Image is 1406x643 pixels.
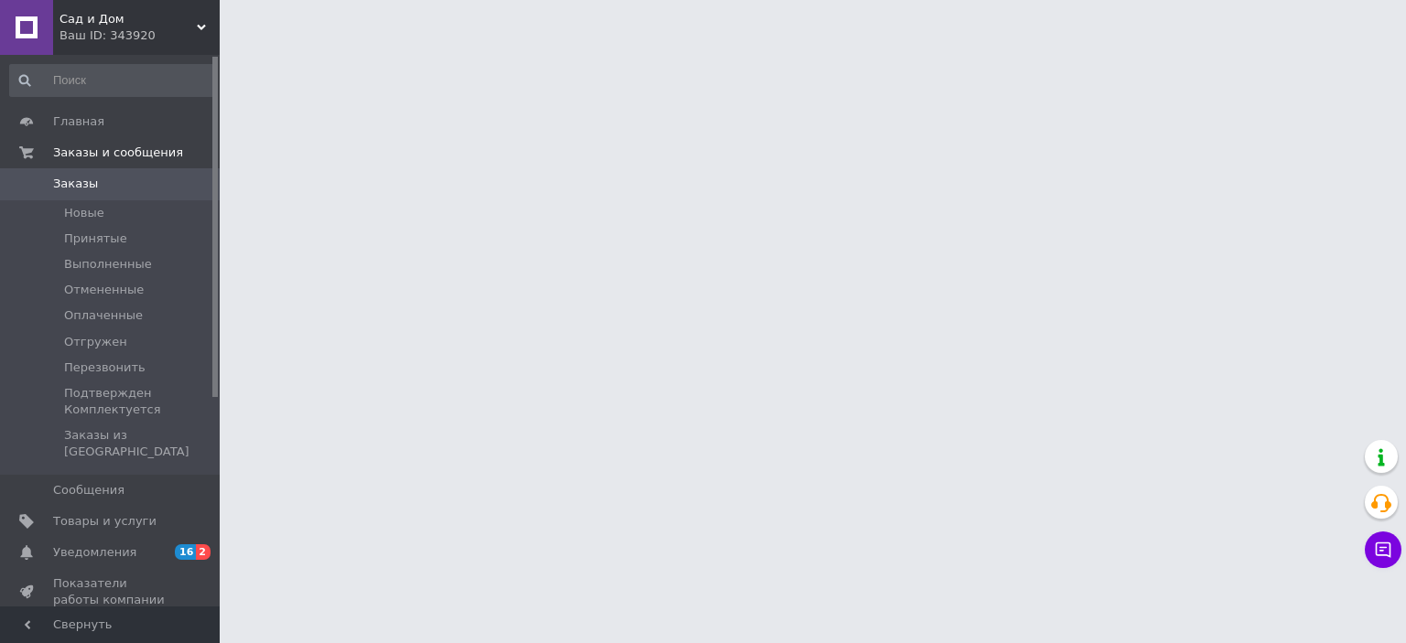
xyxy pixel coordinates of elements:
[64,205,104,221] span: Новые
[53,482,124,498] span: Сообщения
[64,359,146,376] span: Перезвонить
[64,385,214,418] span: Подтвержден Комплектуется
[53,513,157,530] span: Товары и услуги
[53,575,169,608] span: Показатели работы компании
[64,230,127,247] span: Принятые
[59,11,197,27] span: Сад и Дом
[53,113,104,130] span: Главная
[64,334,127,350] span: Отгружен
[59,27,220,44] div: Ваш ID: 343920
[64,427,214,460] span: Заказы из [GEOGRAPHIC_DATA]
[175,544,196,560] span: 16
[64,307,143,324] span: Оплаченные
[9,64,216,97] input: Поиск
[64,282,144,298] span: Отмененные
[53,176,98,192] span: Заказы
[1365,531,1401,568] button: Чат с покупателем
[64,256,152,273] span: Выполненные
[53,544,136,561] span: Уведомления
[53,145,183,161] span: Заказы и сообщения
[196,544,211,560] span: 2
